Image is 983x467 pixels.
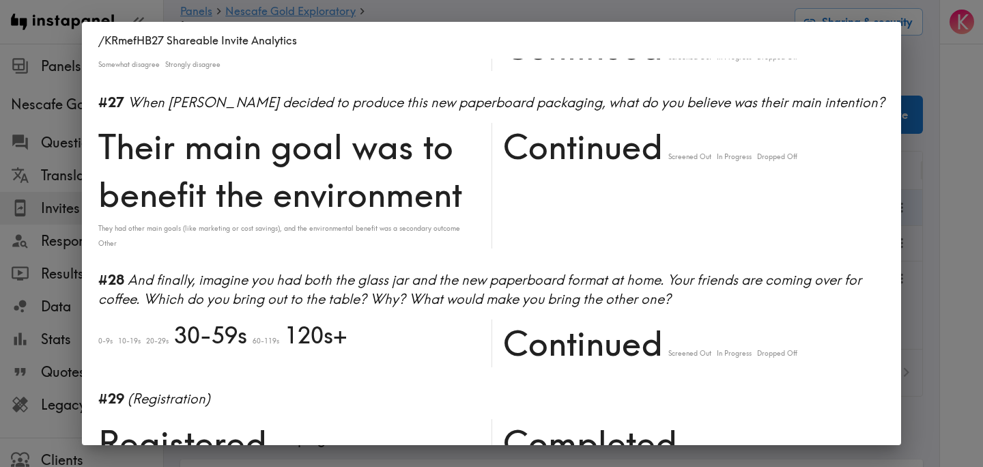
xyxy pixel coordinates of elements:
span: 60-119s [253,337,279,346]
span: Screened Out [668,152,711,162]
span: Completed [503,419,677,467]
span: When [PERSON_NAME] decided to produce this new paperboard packaging, what do you believe was thei... [128,94,885,111]
span: Continued [503,123,663,171]
span: Screened Out [668,349,711,358]
span: Dropped Off [757,152,797,162]
b: #28 [98,271,124,288]
span: In Progress [717,349,752,358]
span: They had other main goals (like marketing or cost savings), and the environmental benefit was a s... [98,224,460,233]
span: Other [98,239,117,249]
b: #27 [98,94,124,111]
span: Registered [98,419,267,467]
b: #29 [98,390,124,407]
span: 10-19s [118,337,141,346]
span: 30-59s [174,320,247,351]
span: And finally, imagine you had both the glass jar and the new paperboard format at home. Your frien... [98,271,861,307]
span: In Progress [717,152,752,162]
span: Somewhat disagree [98,60,160,70]
span: Strongly disagree [165,60,220,70]
span: 0-9s [98,337,113,346]
span: 120s+ [285,320,347,351]
h2: /KRmefHB27 Shareable Invite Analytics [82,22,901,59]
span: (Registration) [128,390,210,407]
span: Dropped Off [757,349,797,358]
span: 20-29s [146,337,169,346]
span: Their main goal was to benefit the environment [98,123,481,218]
span: Continued [503,320,663,367]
